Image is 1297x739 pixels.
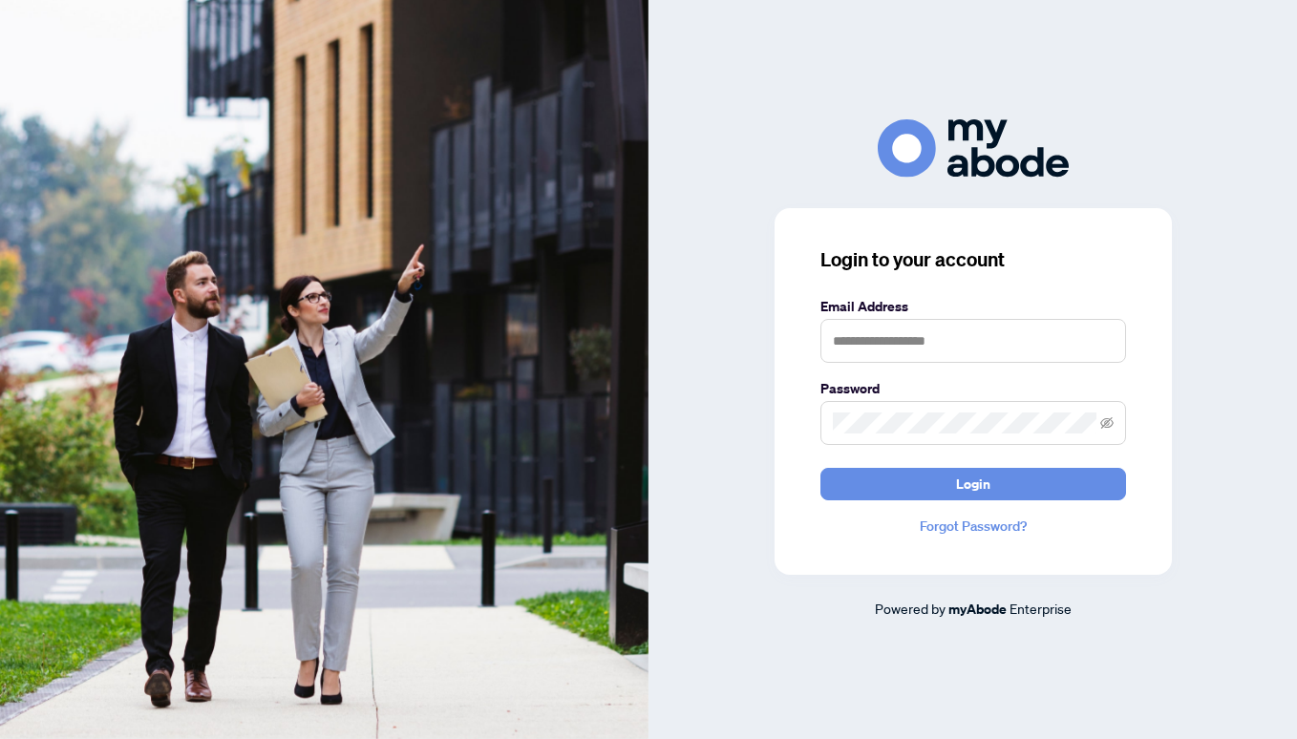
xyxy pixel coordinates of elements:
[820,468,1126,500] button: Login
[956,469,990,499] span: Login
[1100,416,1114,430] span: eye-invisible
[875,600,946,617] span: Powered by
[820,296,1126,317] label: Email Address
[878,119,1069,178] img: ma-logo
[820,378,1126,399] label: Password
[820,246,1126,273] h3: Login to your account
[1010,600,1072,617] span: Enterprise
[820,516,1126,537] a: Forgot Password?
[948,599,1007,620] a: myAbode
